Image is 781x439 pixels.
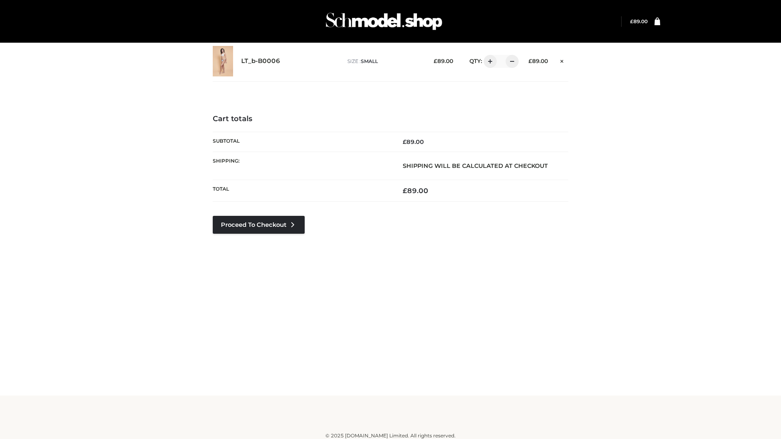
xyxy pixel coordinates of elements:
[213,132,390,152] th: Subtotal
[213,216,305,234] a: Proceed to Checkout
[361,58,378,64] span: SMALL
[323,5,445,37] img: Schmodel Admin 964
[630,18,648,24] bdi: 89.00
[556,55,568,65] a: Remove this item
[630,18,648,24] a: £89.00
[213,152,390,180] th: Shipping:
[403,138,424,146] bdi: 89.00
[461,55,516,68] div: QTY:
[403,138,406,146] span: £
[434,58,437,64] span: £
[213,115,568,124] h4: Cart totals
[528,58,532,64] span: £
[630,18,633,24] span: £
[213,180,390,202] th: Total
[403,162,548,170] strong: Shipping will be calculated at checkout
[403,187,407,195] span: £
[403,187,428,195] bdi: 89.00
[213,46,233,76] img: LT_b-B0006 - SMALL
[241,57,280,65] a: LT_b-B0006
[434,58,453,64] bdi: 89.00
[347,58,421,65] p: size :
[528,58,548,64] bdi: 89.00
